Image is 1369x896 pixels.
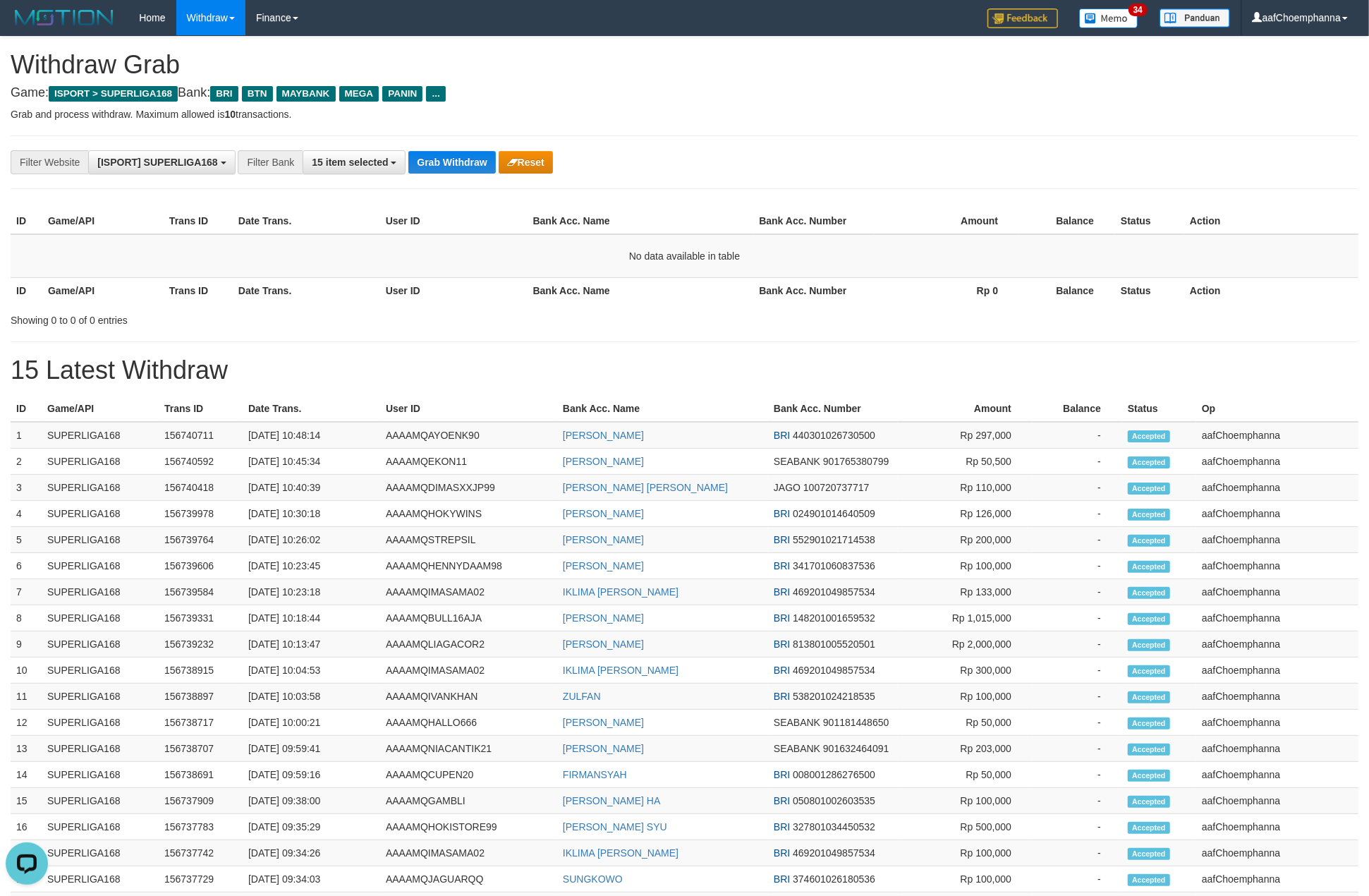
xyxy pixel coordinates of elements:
[380,710,557,736] td: AAAAMQHALLO666
[42,475,159,501] td: SUPERLIGA168
[380,579,557,605] td: AAAAMQIMASAMA02
[380,762,557,788] td: AAAAMQCUPEN20
[159,579,243,605] td: 156739584
[159,762,243,788] td: 156738691
[243,579,380,605] td: [DATE] 10:23:18
[898,866,1033,892] td: Rp 100,000
[339,86,379,102] span: MEGA
[793,847,875,859] span: Copy 469201049857534 to clipboard
[1196,501,1358,527] td: aafChoemphanna
[774,508,790,519] span: BRI
[159,475,243,501] td: 156740418
[1128,744,1170,756] span: Accepted
[557,396,768,422] th: Bank Acc. Name
[1196,788,1358,814] td: aafChoemphanna
[898,762,1033,788] td: Rp 50,000
[11,710,42,736] td: 12
[42,788,159,814] td: SUPERLIGA168
[243,840,380,866] td: [DATE] 09:34:26
[243,422,380,449] td: [DATE] 10:48:14
[42,277,164,303] th: Game/API
[312,157,388,168] span: 15 item selected
[380,684,557,710] td: AAAAMQIVANKHAN
[1128,509,1170,521] span: Accepted
[243,396,380,422] th: Date Trans.
[243,475,380,501] td: [DATE] 10:40:39
[1033,710,1122,736] td: -
[380,736,557,762] td: AAAAMQNIACANTIK21
[1128,848,1170,860] span: Accepted
[42,208,164,234] th: Game/API
[563,769,627,780] a: FIRMANSYAH
[823,456,889,467] span: Copy 901765380799 to clipboard
[1128,718,1170,729] span: Accepted
[793,586,875,598] span: Copy 469201049857534 to clipboard
[793,638,875,650] span: Copy 813801005520501 to clipboard
[898,736,1033,762] td: Rp 203,000
[42,736,159,762] td: SUPERLIGA168
[159,501,243,527] td: 156739978
[11,527,42,553] td: 5
[380,553,557,579] td: AAAAMQHENNYDAAM98
[159,658,243,684] td: 156738915
[243,605,380,631] td: [DATE] 10:18:44
[1160,8,1230,28] img: panduan.png
[11,762,42,788] td: 14
[563,743,644,754] a: [PERSON_NAME]
[1115,208,1184,234] th: Status
[875,208,1019,234] th: Amount
[11,107,1358,121] p: Grab and process withdraw. Maximum allowed is transactions.
[1019,208,1115,234] th: Balance
[380,631,557,658] td: AAAAMQLIAGACOR2
[11,86,1358,100] h4: Game: Bank:
[1122,396,1196,422] th: Status
[563,586,679,598] a: IKLIMA [PERSON_NAME]
[528,277,754,303] th: Bank Acc. Name
[823,743,889,754] span: Copy 901632464091 to clipboard
[1033,684,1122,710] td: -
[159,814,243,840] td: 156737783
[753,208,875,234] th: Bank Acc. Number
[563,691,601,702] a: ZULFAN
[563,456,644,467] a: [PERSON_NAME]
[793,795,875,806] span: Copy 050801002603535 to clipboard
[11,234,1358,278] td: No data available in table
[1128,691,1170,703] span: Accepted
[11,814,42,840] td: 16
[243,762,380,788] td: [DATE] 09:59:16
[243,449,380,475] td: [DATE] 10:45:34
[1128,561,1170,573] span: Accepted
[42,605,159,631] td: SUPERLIGA168
[1128,822,1170,834] span: Accepted
[774,691,790,702] span: BRI
[563,795,660,806] a: [PERSON_NAME] HA
[803,482,869,493] span: Copy 100720737717 to clipboard
[1033,788,1122,814] td: -
[1033,449,1122,475] td: -
[159,527,243,553] td: 156739764
[528,208,754,234] th: Bank Acc. Name
[774,456,820,467] span: SEABANK
[380,866,557,892] td: AAAAMQJAGUARQQ
[243,658,380,684] td: [DATE] 10:04:53
[774,612,790,624] span: BRI
[42,631,159,658] td: SUPERLIGA168
[11,605,42,631] td: 8
[380,208,528,234] th: User ID
[1196,710,1358,736] td: aafChoemphanna
[243,553,380,579] td: [DATE] 10:23:45
[563,821,667,833] a: [PERSON_NAME] SYU
[159,736,243,762] td: 156738707
[49,86,178,102] span: ISPORT > SUPERLIGA168
[898,579,1033,605] td: Rp 133,000
[243,501,380,527] td: [DATE] 10:30:18
[42,396,159,422] th: Game/API
[898,605,1033,631] td: Rp 1,015,000
[380,788,557,814] td: AAAAMQGAMBLI
[1196,449,1358,475] td: aafChoemphanna
[11,501,42,527] td: 4
[1128,535,1170,547] span: Accepted
[1196,658,1358,684] td: aafChoemphanna
[6,6,48,48] button: Open LiveChat chat widget
[1128,587,1170,599] span: Accepted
